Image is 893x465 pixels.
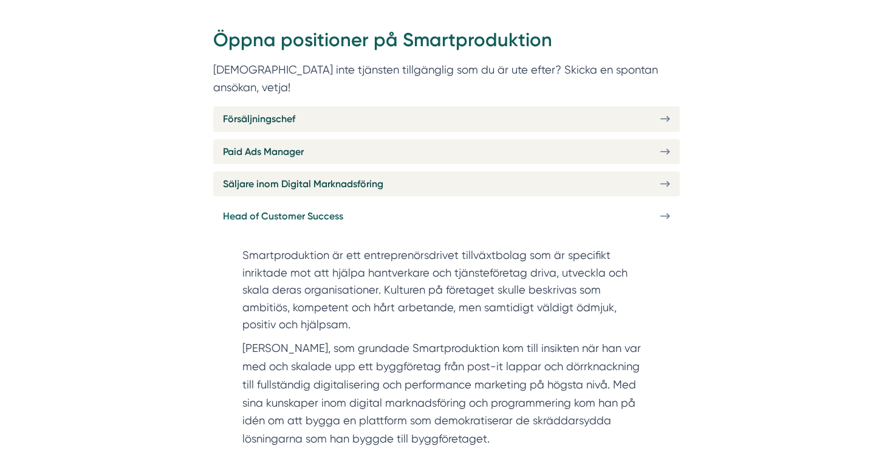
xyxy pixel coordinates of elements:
a: Paid Ads Manager [213,139,680,164]
a: Säljare inom Digital Marknadsföring [213,171,680,196]
h2: Öppna positioner på Smartproduktion [213,27,680,61]
a: Head of Customer Success [213,204,680,229]
span: Head of Customer Success [223,208,343,224]
span: Försäljningschef [223,111,295,126]
span: Paid Ads Manager [223,144,304,159]
p: [DEMOGRAPHIC_DATA] inte tjänsten tillgänglig som du är ute efter? Skicka en spontan ansökan, vetja! [213,61,680,97]
section: Smartproduktion är ett entreprenörsdrivet tillväxtbolag som är specifikt inriktade mot att hjälpa... [242,247,651,339]
span: Säljare inom Digital Marknadsföring [223,176,383,191]
a: Försäljningschef [213,106,680,131]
